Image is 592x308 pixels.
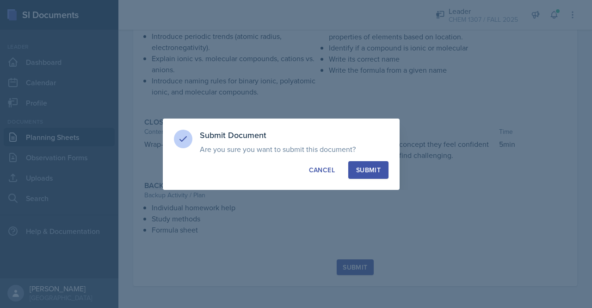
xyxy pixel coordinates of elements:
button: Cancel [301,161,343,179]
div: Submit [356,165,381,175]
h3: Submit Document [200,130,388,141]
p: Are you sure you want to submit this document? [200,145,388,154]
div: Cancel [309,165,335,175]
button: Submit [348,161,388,179]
